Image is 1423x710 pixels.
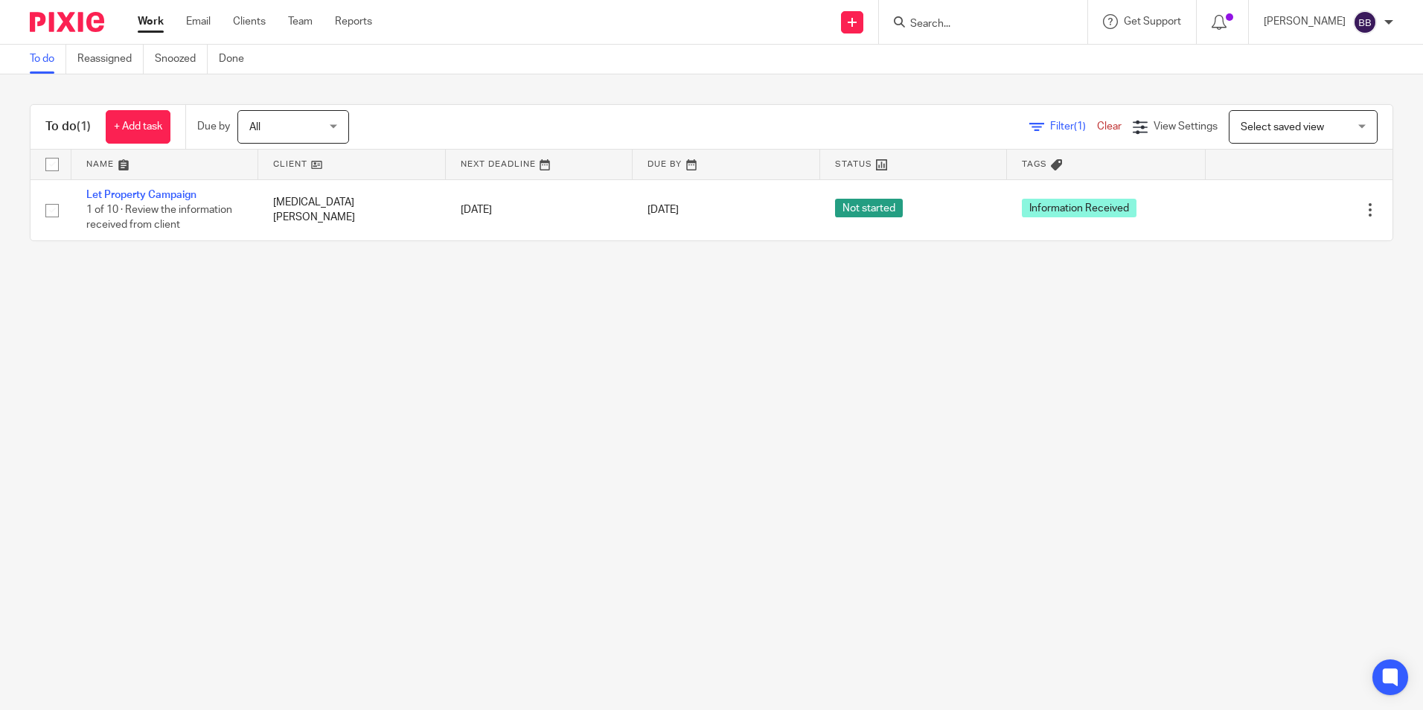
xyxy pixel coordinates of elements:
span: [DATE] [647,205,679,215]
span: (1) [1074,121,1086,132]
a: Work [138,14,164,29]
h1: To do [45,119,91,135]
a: Reports [335,14,372,29]
a: Clear [1097,121,1122,132]
td: [DATE] [446,179,633,240]
a: Reassigned [77,45,144,74]
span: View Settings [1154,121,1218,132]
span: 1 of 10 · Review the information received from client [86,205,232,231]
span: (1) [77,121,91,132]
a: Email [186,14,211,29]
span: Information Received [1022,199,1136,217]
td: [MEDICAL_DATA][PERSON_NAME] [258,179,445,240]
span: Filter [1050,121,1097,132]
a: + Add task [106,110,170,144]
span: Tags [1022,160,1047,168]
img: svg%3E [1353,10,1377,34]
a: Done [219,45,255,74]
img: Pixie [30,12,104,32]
p: [PERSON_NAME] [1264,14,1346,29]
a: To do [30,45,66,74]
a: Snoozed [155,45,208,74]
input: Search [909,18,1043,31]
a: Clients [233,14,266,29]
span: All [249,122,260,132]
p: Due by [197,119,230,134]
span: Get Support [1124,16,1181,27]
a: Team [288,14,313,29]
span: Select saved view [1241,122,1324,132]
a: Let Property Campaign [86,190,196,200]
span: Not started [835,199,903,217]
